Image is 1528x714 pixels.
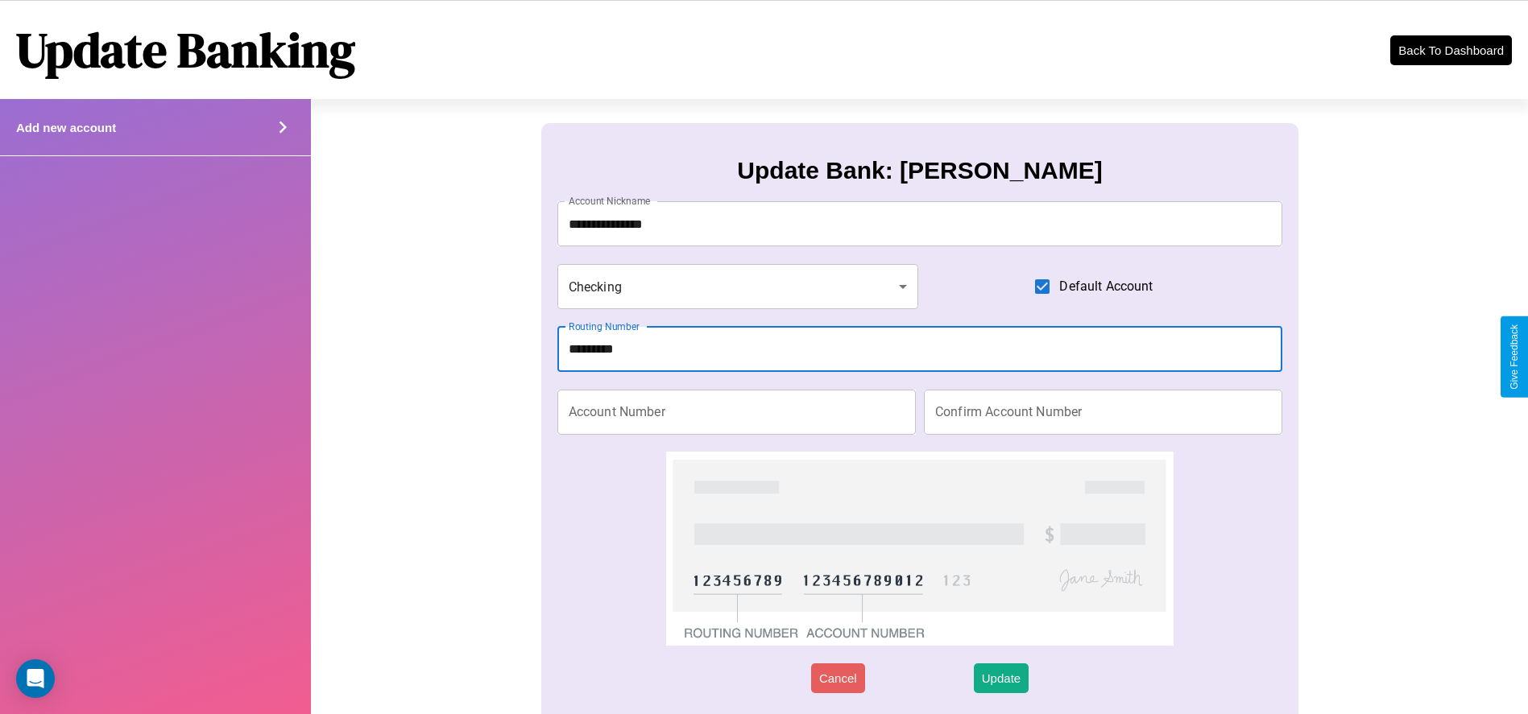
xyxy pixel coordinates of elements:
button: Update [974,663,1029,693]
label: Account Nickname [569,194,651,208]
div: Open Intercom Messenger [16,659,55,698]
button: Back To Dashboard [1390,35,1512,65]
div: Give Feedback [1509,324,1520,390]
h1: Update Banking [16,17,355,83]
button: Cancel [811,663,865,693]
img: check [666,452,1174,646]
div: Checking [557,264,918,309]
h4: Add new account [16,121,116,134]
h3: Update Bank: [PERSON_NAME] [737,157,1102,184]
span: Default Account [1059,277,1153,296]
label: Routing Number [569,320,640,333]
